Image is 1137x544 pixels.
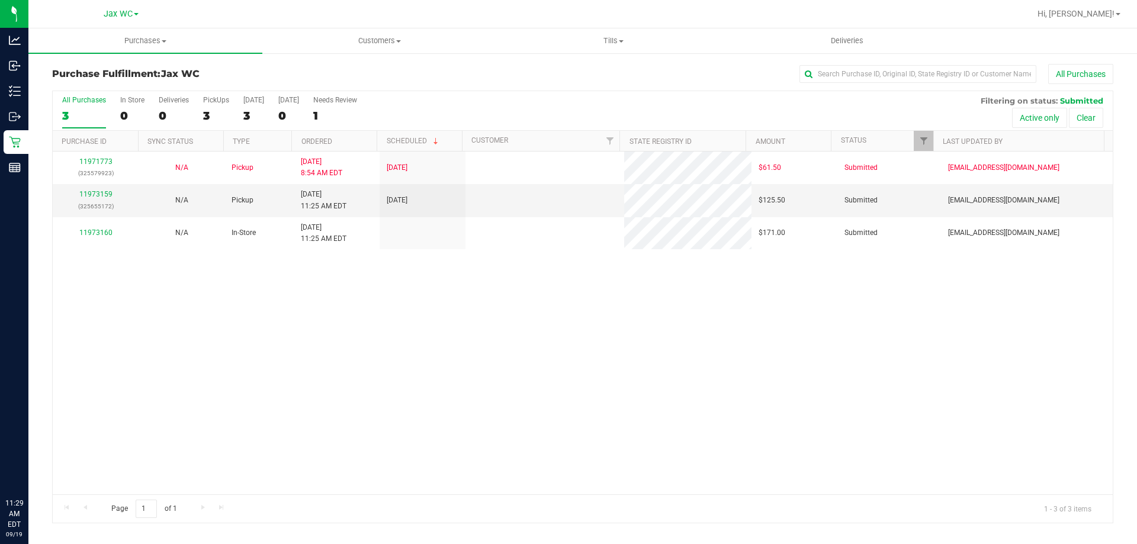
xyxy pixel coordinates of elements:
a: Filter [600,131,619,151]
span: Jax WC [104,9,133,19]
button: N/A [175,162,188,173]
span: [DATE] [387,195,407,206]
span: [EMAIL_ADDRESS][DOMAIN_NAME] [948,195,1059,206]
div: [DATE] [243,96,264,104]
div: 0 [120,109,144,123]
div: 3 [62,109,106,123]
input: Search Purchase ID, Original ID, State Registry ID or Customer Name... [799,65,1036,83]
div: 1 [313,109,357,123]
button: N/A [175,227,188,239]
a: 11971773 [79,157,113,166]
button: All Purchases [1048,64,1113,84]
a: Amount [756,137,785,146]
div: All Purchases [62,96,106,104]
a: Sync Status [147,137,193,146]
inline-svg: Inbound [9,60,21,72]
div: 0 [278,109,299,123]
span: Not Applicable [175,228,188,237]
a: Filter [914,131,933,151]
inline-svg: Retail [9,136,21,148]
span: Submitted [844,162,878,173]
p: (325655172) [60,201,131,212]
a: Purchase ID [62,137,107,146]
inline-svg: Outbound [9,111,21,123]
a: Customer [471,136,508,144]
span: 1 - 3 of 3 items [1035,500,1101,517]
a: Scheduled [387,137,441,145]
div: 3 [243,109,264,123]
p: 11:29 AM EDT [5,498,23,530]
span: Submitted [1060,96,1103,105]
h3: Purchase Fulfillment: [52,69,406,79]
a: Last Updated By [943,137,1003,146]
span: Page of 1 [101,500,187,518]
a: Customers [262,28,496,53]
inline-svg: Reports [9,162,21,173]
button: Active only [1012,108,1067,128]
div: 0 [159,109,189,123]
button: N/A [175,195,188,206]
span: Purchases [28,36,262,46]
span: In-Store [232,227,256,239]
a: 11973159 [79,190,113,198]
inline-svg: Inventory [9,85,21,97]
span: Customers [263,36,496,46]
a: Purchases [28,28,262,53]
a: State Registry ID [629,137,692,146]
a: Ordered [301,137,332,146]
span: Not Applicable [175,163,188,172]
a: 11973160 [79,228,113,237]
span: [EMAIL_ADDRESS][DOMAIN_NAME] [948,162,1059,173]
inline-svg: Analytics [9,34,21,46]
span: Submitted [844,195,878,206]
span: Submitted [844,227,878,239]
a: Deliveries [730,28,964,53]
a: Tills [496,28,730,53]
span: Jax WC [161,68,200,79]
span: Deliveries [815,36,879,46]
p: 09/19 [5,530,23,539]
button: Clear [1069,108,1103,128]
div: In Store [120,96,144,104]
span: Pickup [232,162,253,173]
span: [DATE] [387,162,407,173]
span: [EMAIL_ADDRESS][DOMAIN_NAME] [948,227,1059,239]
span: Not Applicable [175,196,188,204]
input: 1 [136,500,157,518]
div: 3 [203,109,229,123]
div: [DATE] [278,96,299,104]
a: Type [233,137,250,146]
span: Tills [497,36,730,46]
span: [DATE] 11:25 AM EDT [301,189,346,211]
span: Pickup [232,195,253,206]
div: PickUps [203,96,229,104]
p: (325579923) [60,168,131,179]
div: Needs Review [313,96,357,104]
iframe: Resource center [12,449,47,485]
div: Deliveries [159,96,189,104]
span: Hi, [PERSON_NAME]! [1038,9,1114,18]
span: [DATE] 11:25 AM EDT [301,222,346,244]
span: $125.50 [759,195,785,206]
a: Status [841,136,866,144]
span: Filtering on status: [981,96,1058,105]
span: $171.00 [759,227,785,239]
span: [DATE] 8:54 AM EDT [301,156,342,179]
span: $61.50 [759,162,781,173]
